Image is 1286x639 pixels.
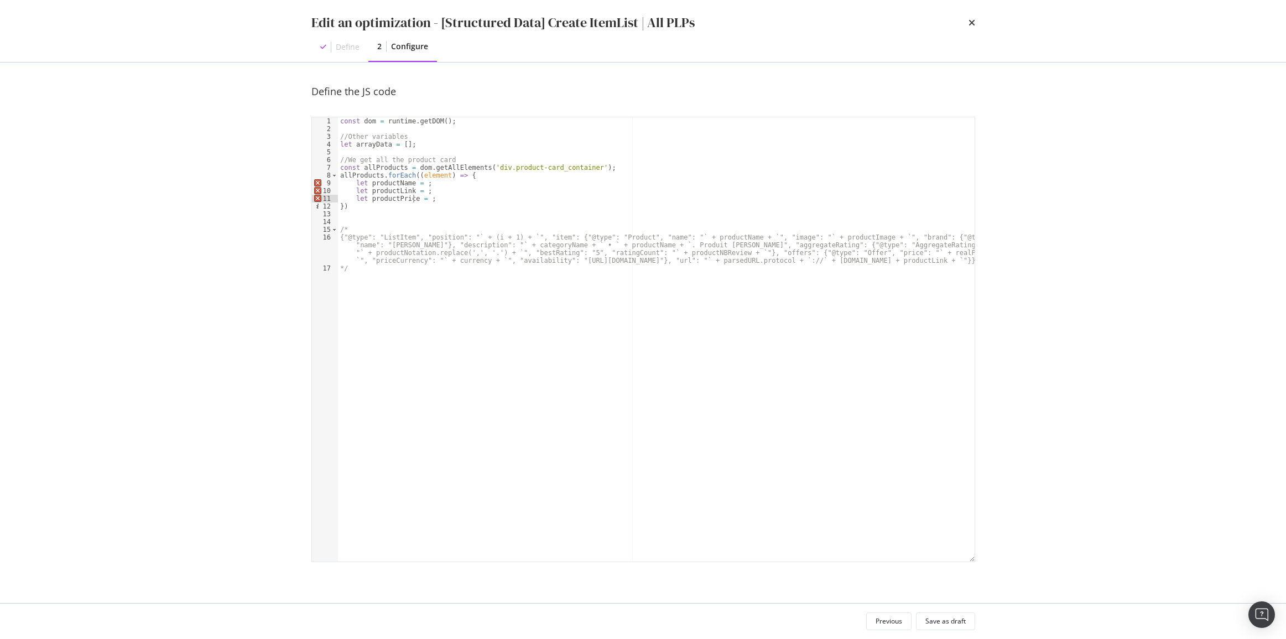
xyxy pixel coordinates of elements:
[312,125,338,133] div: 2
[312,210,338,218] div: 13
[312,164,338,172] div: 7
[312,202,322,210] span: Info, read annotations row 12
[876,616,902,626] div: Previous
[336,41,360,53] div: Define
[866,612,912,630] button: Previous
[311,85,975,99] div: Define the JS code
[312,195,322,202] span: Error, read annotations row 11
[312,202,338,210] div: 12
[312,156,338,164] div: 6
[312,187,322,195] span: Error, read annotations row 10
[312,117,338,125] div: 1
[331,226,337,233] span: Toggle code folding, rows 15 through 17
[312,172,338,179] div: 8
[312,233,338,264] div: 16
[916,612,975,630] button: Save as draft
[969,13,975,32] div: times
[331,172,337,179] span: Toggle code folding, rows 8 through 12
[312,179,322,187] span: Error, read annotations row 9
[312,141,338,148] div: 4
[312,187,338,195] div: 10
[391,41,428,52] div: Configure
[925,616,966,626] div: Save as draft
[312,179,338,187] div: 9
[312,148,338,156] div: 5
[312,133,338,141] div: 3
[312,218,338,226] div: 14
[312,264,338,272] div: 17
[312,195,338,202] div: 11
[377,41,382,52] div: 2
[1248,601,1275,628] div: Open Intercom Messenger
[312,226,338,233] div: 15
[311,13,695,32] div: Edit an optimization - [Structured Data] Create ItemList | All PLPs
